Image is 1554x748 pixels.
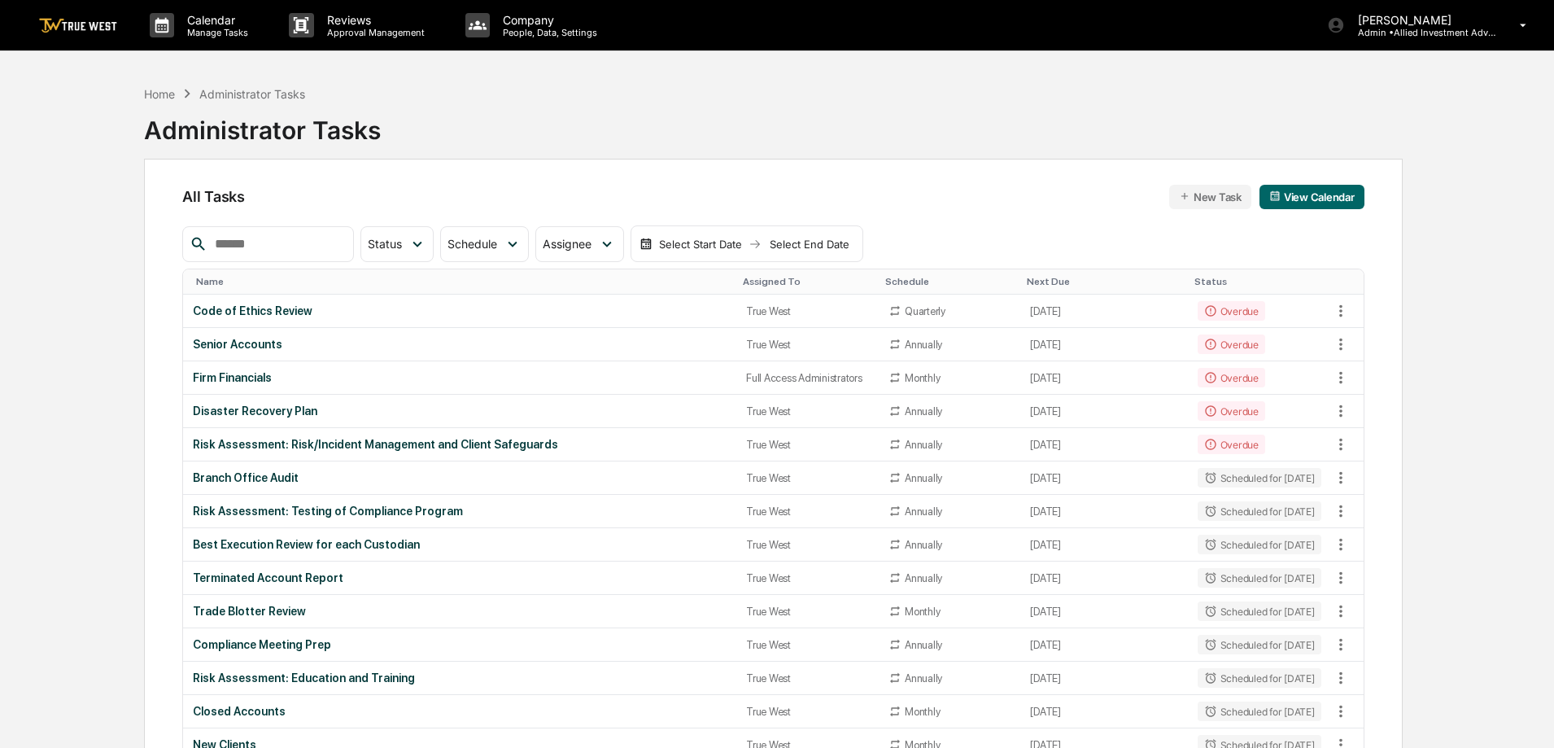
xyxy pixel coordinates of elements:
[905,572,942,584] div: Annually
[193,405,727,418] div: Disaster Recovery Plan
[193,705,727,718] div: Closed Accounts
[1020,595,1187,628] td: [DATE]
[1020,628,1187,662] td: [DATE]
[1198,368,1265,387] div: Overdue
[1502,694,1546,738] iframe: Open customer support
[1198,301,1265,321] div: Overdue
[314,27,433,38] p: Approval Management
[1020,328,1187,361] td: [DATE]
[905,472,942,484] div: Annually
[905,439,942,451] div: Annually
[39,18,117,33] img: logo
[1198,568,1321,588] div: Scheduled for [DATE]
[193,471,727,484] div: Branch Office Audit
[144,87,175,101] div: Home
[765,238,854,251] div: Select End Date
[193,505,727,518] div: Risk Assessment: Testing of Compliance Program
[749,238,762,251] img: arrow right
[746,505,869,518] div: True West
[905,706,940,718] div: Monthly
[1020,495,1187,528] td: [DATE]
[746,472,869,484] div: True West
[196,276,730,287] div: Toggle SortBy
[905,606,940,618] div: Monthly
[1020,662,1187,695] td: [DATE]
[746,405,869,418] div: True West
[193,571,727,584] div: Terminated Account Report
[182,188,244,205] span: All Tasks
[746,439,869,451] div: True West
[1198,501,1321,521] div: Scheduled for [DATE]
[1198,601,1321,621] div: Scheduled for [DATE]
[746,706,869,718] div: True West
[193,304,727,317] div: Code of Ethics Review
[193,671,727,685] div: Risk Assessment: Education and Training
[193,605,727,618] div: Trade Blotter Review
[746,572,869,584] div: True West
[193,371,727,384] div: Firm Financials
[1020,428,1187,461] td: [DATE]
[1194,276,1325,287] div: Toggle SortBy
[905,405,942,418] div: Annually
[314,13,433,27] p: Reviews
[193,438,727,451] div: Risk Assessment: Risk/Incident Management and Client Safeguards
[905,672,942,685] div: Annually
[905,505,942,518] div: Annually
[905,372,940,384] div: Monthly
[1331,276,1364,287] div: Toggle SortBy
[1027,276,1181,287] div: Toggle SortBy
[1020,395,1187,428] td: [DATE]
[1198,401,1265,421] div: Overdue
[1198,435,1265,454] div: Overdue
[1198,635,1321,654] div: Scheduled for [DATE]
[174,27,256,38] p: Manage Tasks
[1345,13,1496,27] p: [PERSON_NAME]
[905,539,942,551] div: Annually
[746,372,869,384] div: Full Access Administrators
[447,237,497,251] span: Schedule
[199,87,305,101] div: Administrator Tasks
[1198,702,1321,721] div: Scheduled for [DATE]
[1269,190,1281,202] img: calendar
[1259,185,1364,209] button: View Calendar
[905,639,942,651] div: Annually
[543,237,591,251] span: Assignee
[174,13,256,27] p: Calendar
[746,672,869,685] div: True West
[144,103,381,145] div: Administrator Tasks
[656,238,745,251] div: Select Start Date
[1169,185,1251,209] button: New Task
[490,27,605,38] p: People, Data, Settings
[1198,468,1321,488] div: Scheduled for [DATE]
[743,276,872,287] div: Toggle SortBy
[490,13,605,27] p: Company
[1020,562,1187,595] td: [DATE]
[1020,528,1187,562] td: [DATE]
[1020,695,1187,728] td: [DATE]
[193,638,727,651] div: Compliance Meeting Prep
[746,539,869,551] div: True West
[746,339,869,351] div: True West
[193,538,727,551] div: Best Execution Review for each Custodian
[639,238,653,251] img: calendar
[1345,27,1496,38] p: Admin • Allied Investment Advisors
[746,305,869,317] div: True West
[1020,461,1187,495] td: [DATE]
[1198,335,1265,354] div: Overdue
[746,639,869,651] div: True West
[1020,295,1187,328] td: [DATE]
[1198,668,1321,688] div: Scheduled for [DATE]
[746,606,869,618] div: True West
[368,237,402,251] span: Status
[905,339,942,351] div: Annually
[905,305,945,317] div: Quarterly
[1020,361,1187,395] td: [DATE]
[1198,535,1321,554] div: Scheduled for [DATE]
[193,338,727,351] div: Senior Accounts
[885,276,1014,287] div: Toggle SortBy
